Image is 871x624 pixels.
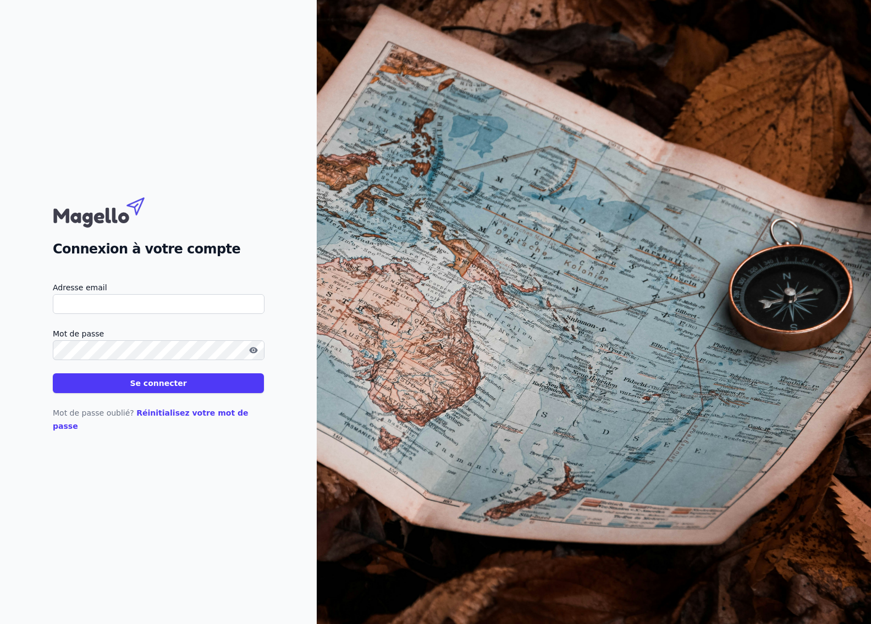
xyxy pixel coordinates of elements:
h2: Connexion à votre compte [53,239,264,259]
p: Mot de passe oublié? [53,406,264,433]
label: Mot de passe [53,327,264,340]
img: Magello [53,192,168,230]
label: Adresse email [53,281,264,294]
button: Se connecter [53,373,264,393]
a: Réinitialisez votre mot de passe [53,408,249,430]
